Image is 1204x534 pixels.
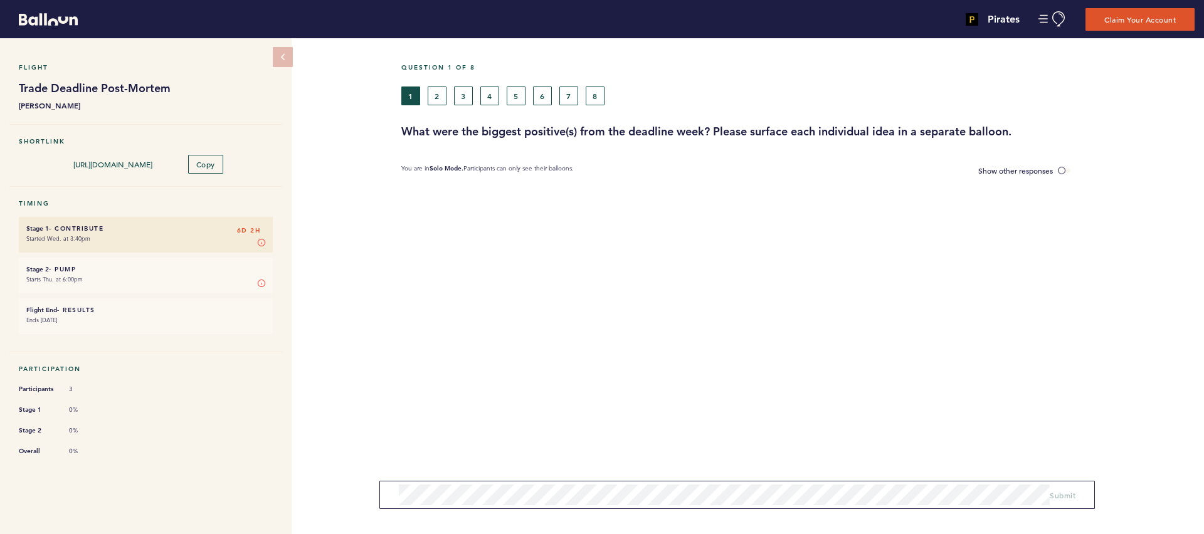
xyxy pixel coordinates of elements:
[19,99,273,112] b: [PERSON_NAME]
[69,385,107,394] span: 3
[188,155,223,174] button: Copy
[237,224,261,237] span: 6D 2H
[559,86,578,105] button: 7
[19,137,273,145] h5: Shortlink
[26,265,265,273] h6: - Pump
[196,159,215,169] span: Copy
[401,124,1195,139] h3: What were the biggest positive(s) from the deadline week? Please surface each individual idea in ...
[19,13,78,26] svg: Balloon
[454,86,473,105] button: 3
[1038,11,1067,27] button: Manage Account
[26,224,49,233] small: Stage 1
[19,404,56,416] span: Stage 1
[507,86,525,105] button: 5
[1085,8,1195,31] button: Claim Your Account
[978,165,1053,175] span: Show other responses
[19,424,56,437] span: Stage 2
[26,316,57,324] time: Ends [DATE]
[69,426,107,435] span: 0%
[401,164,574,177] p: You are in Participants can only see their balloons.
[26,265,49,273] small: Stage 2
[988,12,1020,27] h4: Pirates
[19,445,56,458] span: Overall
[19,199,273,207] h5: Timing
[69,447,107,456] span: 0%
[401,86,420,105] button: 1
[430,164,463,172] b: Solo Mode.
[19,81,273,96] h1: Trade Deadline Post-Mortem
[26,306,265,314] h6: - Results
[533,86,552,105] button: 6
[1050,490,1075,500] span: Submit
[69,406,107,414] span: 0%
[26,275,83,283] time: Starts Thu. at 6:00pm
[480,86,499,105] button: 4
[401,63,1195,71] h5: Question 1 of 8
[1050,489,1075,501] button: Submit
[428,86,446,105] button: 2
[9,13,78,26] a: Balloon
[19,365,273,373] h5: Participation
[19,63,273,71] h5: Flight
[26,306,57,314] small: Flight End
[19,383,56,395] span: Participants
[26,234,90,243] time: Started Wed. at 3:40pm
[586,86,605,105] button: 8
[26,224,265,233] h6: - Contribute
